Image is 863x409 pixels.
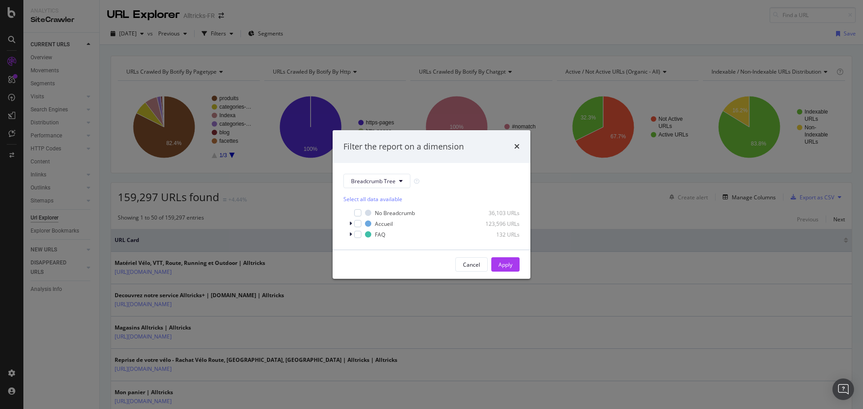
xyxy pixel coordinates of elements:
div: Accueil [375,220,393,228]
div: 132 URLs [476,231,520,238]
div: 36,103 URLs [476,209,520,217]
span: Breadcrumb Tree [351,177,396,185]
div: FAQ [375,231,385,238]
button: Cancel [455,257,488,272]
div: Filter the report on a dimension [343,141,464,153]
div: Select all data available [343,195,520,203]
div: Open Intercom Messenger [832,378,854,400]
div: Apply [498,261,512,268]
button: Apply [491,257,520,272]
div: No Breadcrumb [375,209,415,217]
div: modal [333,130,530,279]
div: Cancel [463,261,480,268]
button: Breadcrumb Tree [343,174,410,188]
div: 123,596 URLs [476,220,520,228]
div: times [514,141,520,153]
